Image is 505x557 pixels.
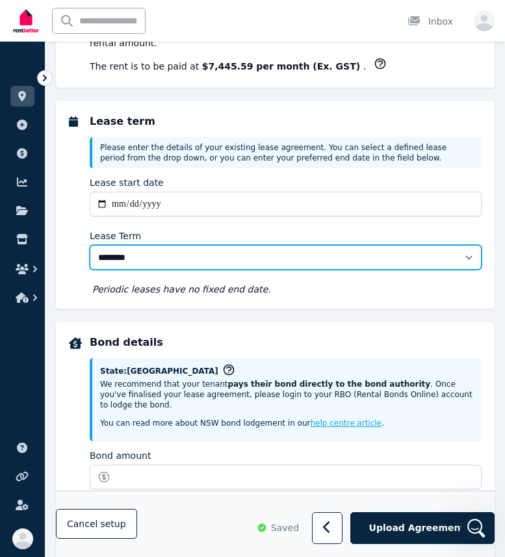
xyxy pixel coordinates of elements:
img: Bond details [69,337,82,349]
span: State: [GEOGRAPHIC_DATA] [100,366,218,376]
a: help centre article [310,419,382,428]
span: Saved [271,522,299,535]
h5: Lease term [90,114,482,129]
button: Cancelsetup [56,510,137,539]
span: Please enter the details of your existing lease agreement. You can select a defined lease period ... [100,143,447,162]
p: The rent is to be paid at . [90,60,366,73]
span: setup [100,518,125,531]
b: $7,445.59 per month (Ex. GST) [202,61,363,71]
label: Lease start date [90,176,164,189]
label: Lease Term [90,229,141,242]
p: We recommend that your tenant . Once you've finalised your lease agreement, please login to your ... [100,379,474,410]
h5: Bond details [90,335,482,350]
strong: pays their bond directly to the bond authority [228,380,431,389]
p: You can read more about NSW bond lodgement in our . [100,418,474,428]
iframe: Intercom live chat [461,513,492,544]
label: Bond amount [90,449,151,462]
div: Inbox [408,15,453,28]
span: Cancel [67,519,126,530]
span: Upload Agreement [369,522,465,535]
p: Periodic leases have no fixed end date. [90,283,482,296]
button: Upload Agreement [350,513,495,545]
img: RentBetter [10,5,42,37]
